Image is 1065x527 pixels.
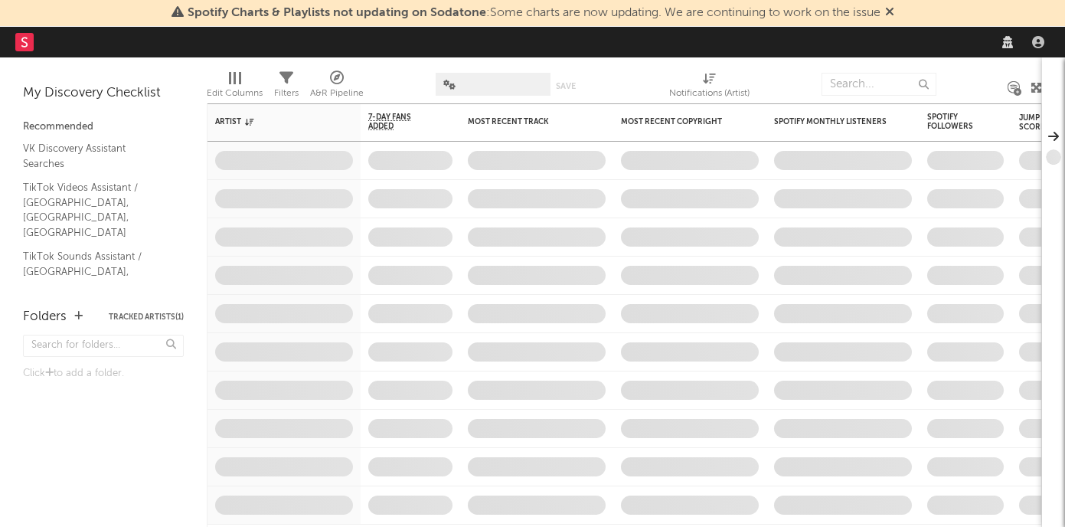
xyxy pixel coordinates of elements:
div: Edit Columns [207,65,263,110]
span: Dismiss [885,7,894,19]
div: Edit Columns [207,84,263,103]
div: A&R Pipeline [310,84,364,103]
div: Spotify Followers [927,113,981,131]
a: TikTok Sounds Assistant / [GEOGRAPHIC_DATA], [GEOGRAPHIC_DATA], [GEOGRAPHIC_DATA] [23,248,168,309]
div: Jump Score [1019,113,1057,132]
span: : Some charts are now updating. We are continuing to work on the issue [188,7,880,19]
div: Filters [274,65,299,110]
span: 7-Day Fans Added [368,113,430,131]
div: Spotify Monthly Listeners [774,117,889,126]
div: My Discovery Checklist [23,84,184,103]
div: A&R Pipeline [310,65,364,110]
button: Save [556,82,576,90]
input: Search for folders... [23,335,184,357]
div: Most Recent Copyright [621,117,736,126]
div: Notifications (Artist) [669,84,750,103]
div: Artist [215,117,330,126]
div: Click to add a folder. [23,365,184,383]
a: TikTok Videos Assistant / [GEOGRAPHIC_DATA], [GEOGRAPHIC_DATA], [GEOGRAPHIC_DATA] [23,179,168,241]
a: VK Discovery Assistant Searches [23,140,168,172]
div: Filters [274,84,299,103]
div: Most Recent Track [468,117,583,126]
div: Recommended [23,118,184,136]
span: Spotify Charts & Playlists not updating on Sodatone [188,7,486,19]
div: Notifications (Artist) [669,65,750,110]
div: Folders [23,308,67,326]
input: Search... [822,73,936,96]
button: Tracked Artists(1) [109,313,184,321]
